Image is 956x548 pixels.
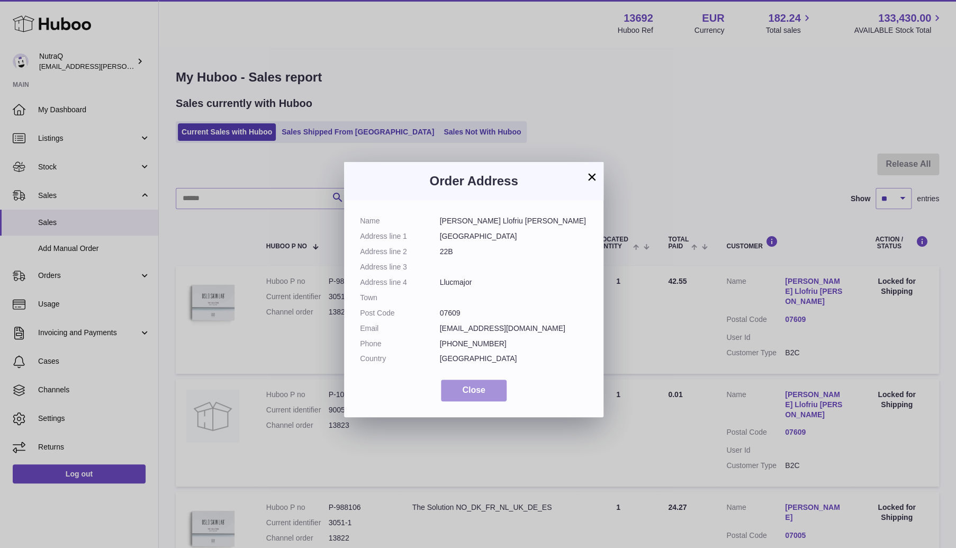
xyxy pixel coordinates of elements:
[462,385,485,394] span: Close
[360,324,440,334] dt: Email
[585,170,598,183] button: ×
[441,380,507,401] button: Close
[360,173,588,190] h3: Order Address
[360,339,440,349] dt: Phone
[360,262,440,272] dt: Address line 3
[360,247,440,257] dt: Address line 2
[440,308,588,318] dd: 07609
[440,216,588,226] dd: [PERSON_NAME] Llofriu [PERSON_NAME]
[360,354,440,364] dt: Country
[360,293,440,303] dt: Town
[440,324,588,334] dd: [EMAIL_ADDRESS][DOMAIN_NAME]
[440,247,588,257] dd: 22B
[360,216,440,226] dt: Name
[440,231,588,241] dd: [GEOGRAPHIC_DATA]
[360,277,440,288] dt: Address line 4
[360,231,440,241] dt: Address line 1
[360,308,440,318] dt: Post Code
[440,339,588,349] dd: [PHONE_NUMBER]
[440,354,588,364] dd: [GEOGRAPHIC_DATA]
[440,277,588,288] dd: Llucmajor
